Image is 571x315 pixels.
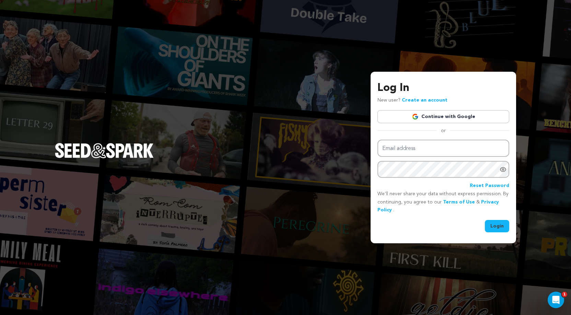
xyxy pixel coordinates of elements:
img: Google logo [412,113,419,120]
a: Continue with Google [377,110,509,123]
h3: Log In [377,80,509,96]
span: or [437,127,450,134]
img: Seed&Spark Logo [55,143,154,158]
a: Seed&Spark Homepage [55,143,154,172]
span: 1 [562,292,567,297]
a: Show password as plain text. Warning: this will display your password on the screen. [500,166,506,173]
button: Login [485,220,509,232]
iframe: Intercom live chat [548,292,564,308]
a: Reset Password [470,182,509,190]
a: Terms of Use [443,200,475,205]
input: Email address [377,140,509,157]
p: New user? [377,96,447,105]
a: Create an account [402,98,447,103]
p: We’ll never share your data without express permission. By continuing, you agree to our & . [377,190,509,214]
